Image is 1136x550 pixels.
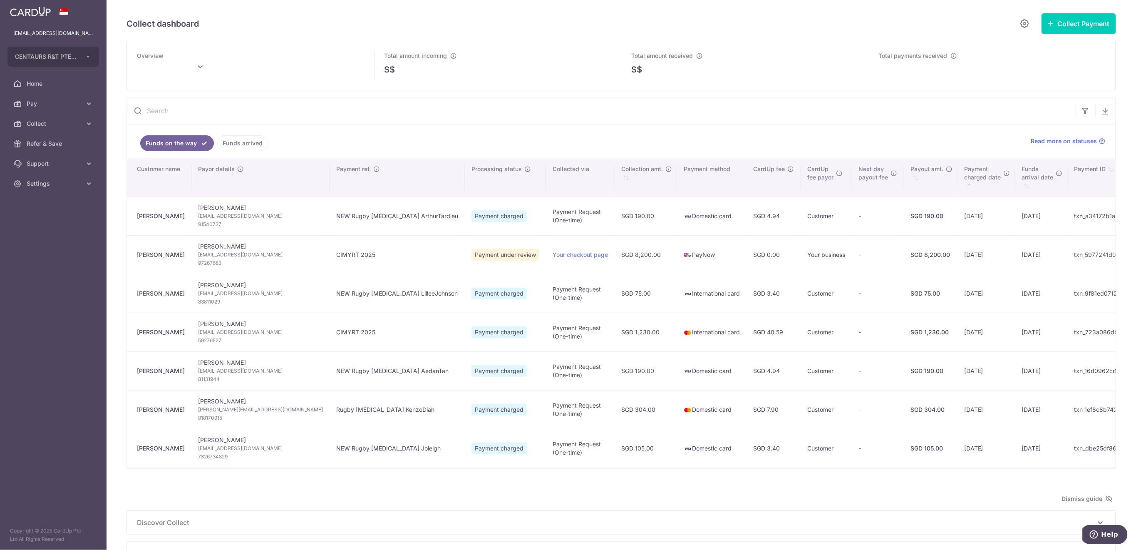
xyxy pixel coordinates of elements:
img: visa-sm-192604c4577d2d35970c8ed26b86981c2741ebd56154ab54ad91a526f0f24972.png [684,445,692,453]
div: SGD 304.00 [910,406,951,414]
div: SGD 75.00 [910,289,951,298]
td: Customer [801,390,852,429]
th: CardUp fee [747,158,801,197]
th: Payor details [191,158,330,197]
td: [DATE] [957,197,1015,235]
span: 97267683 [198,259,323,267]
span: Home [27,80,82,88]
td: PayNow [677,235,747,274]
td: [DATE] [1015,197,1068,235]
span: CardUp fee payor [807,165,833,182]
td: SGD 0.00 [747,235,801,274]
img: mastercard-sm-87a3fd1e0bddd137fecb07648320f44c262e2538e7db6024463105ddbc961eb2.png [684,329,692,337]
p: [EMAIL_ADDRESS][DOMAIN_NAME] [13,29,93,37]
span: Payment charged [471,365,527,377]
td: Domestic card [677,429,747,468]
span: 83811029 [198,298,323,306]
td: SGD 304.00 [615,390,677,429]
img: visa-sm-192604c4577d2d35970c8ed26b86981c2741ebd56154ab54ad91a526f0f24972.png [684,212,692,221]
span: Payment charged [471,404,527,416]
td: Customer [801,313,852,351]
td: SGD 7.90 [747,390,801,429]
span: Payment ref. [336,165,371,173]
td: SGD 75.00 [615,274,677,313]
span: Payment charged date [964,165,1001,182]
td: SGD 4.94 [747,351,801,390]
td: SGD 190.00 [615,351,677,390]
td: - [852,197,904,235]
span: Help [19,6,36,13]
td: SGD 1,230.00 [615,313,677,351]
button: CENTAURS R&T PTE. LTD. [7,47,99,67]
span: Overview [137,52,164,59]
td: [DATE] [1015,429,1068,468]
div: SGD 105.00 [910,444,951,453]
span: 7326734829 [198,453,323,461]
td: Payment Request (One-time) [546,274,615,313]
td: [DATE] [1015,274,1068,313]
span: 818170915 [198,414,323,422]
td: Your business [801,235,852,274]
span: Collect [27,119,82,128]
td: - [852,429,904,468]
span: [EMAIL_ADDRESS][DOMAIN_NAME] [198,212,323,220]
span: [EMAIL_ADDRESS][DOMAIN_NAME] [198,367,323,375]
img: CardUp [10,7,51,17]
td: txn_dbe25df867e [1068,429,1133,468]
td: [DATE] [957,390,1015,429]
div: [PERSON_NAME] [137,251,185,259]
td: txn_9f81ed07127 [1068,274,1133,313]
a: Read more on statuses [1031,137,1106,145]
div: SGD 190.00 [910,367,951,375]
td: txn_5977241d00b [1068,235,1133,274]
img: mastercard-sm-87a3fd1e0bddd137fecb07648320f44c262e2538e7db6024463105ddbc961eb2.png [684,406,692,414]
div: [PERSON_NAME] [137,289,185,298]
span: [EMAIL_ADDRESS][DOMAIN_NAME] [198,328,323,336]
span: Pay [27,100,82,108]
span: Next day payout fee [858,165,888,182]
td: Payment Request (One-time) [546,197,615,235]
span: S$ [384,63,395,76]
td: [DATE] [1015,351,1068,390]
th: Payout amt. : activate to sort column ascending [904,158,957,197]
td: SGD 40.59 [747,313,801,351]
td: [PERSON_NAME] [191,235,330,274]
td: Domestic card [677,351,747,390]
td: - [852,313,904,351]
td: International card [677,313,747,351]
td: Payment Request (One-time) [546,351,615,390]
span: 91540737 [198,220,323,229]
th: Next daypayout fee [852,158,904,197]
td: SGD 105.00 [615,429,677,468]
td: [PERSON_NAME] [191,390,330,429]
td: Customer [801,197,852,235]
th: Processing status [465,158,546,197]
th: Customer name [127,158,191,197]
td: Customer [801,351,852,390]
td: - [852,351,904,390]
td: Payment Request (One-time) [546,313,615,351]
td: SGD 3.40 [747,429,801,468]
span: Total amount incoming [384,52,447,59]
td: SGD 3.40 [747,274,801,313]
td: NEW Rugby [MEDICAL_DATA] AedanTan [330,351,465,390]
td: Domestic card [677,197,747,235]
span: [PERSON_NAME][EMAIL_ADDRESS][DOMAIN_NAME] [198,406,323,414]
td: NEW Rugby [MEDICAL_DATA] Joleigh [330,429,465,468]
td: txn_a34172b1a29 [1068,197,1133,235]
span: Payment charged [471,326,527,338]
td: Payment Request (One-time) [546,390,615,429]
td: [PERSON_NAME] [191,197,330,235]
a: Funds arrived [217,135,268,151]
span: Payment charged [471,288,527,299]
div: [PERSON_NAME] [137,328,185,336]
div: [PERSON_NAME] [137,444,185,453]
td: - [852,235,904,274]
span: [EMAIL_ADDRESS][DOMAIN_NAME] [198,251,323,259]
td: [PERSON_NAME] [191,313,330,351]
td: NEW Rugby [MEDICAL_DATA] LilleeJohnson [330,274,465,313]
span: Settings [27,179,82,188]
span: CENTAURS R&T PTE. LTD. [15,52,77,61]
td: Rugby [MEDICAL_DATA] KenzoDiah [330,390,465,429]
